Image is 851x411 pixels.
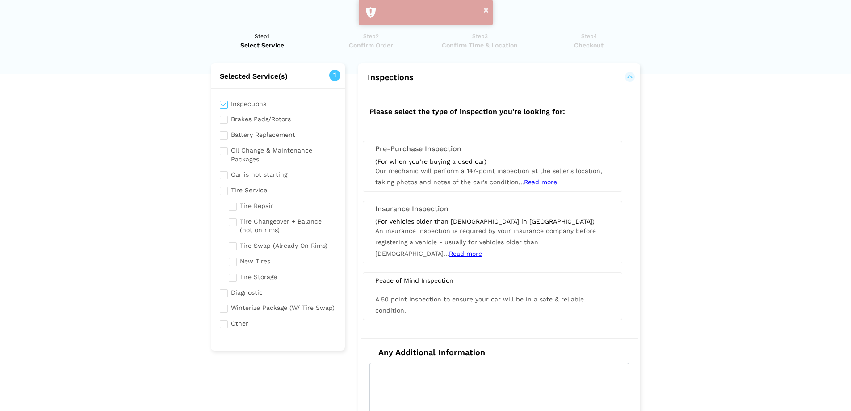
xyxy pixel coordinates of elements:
span: Our mechanic will perform a 147-point inspection at the seller's location, taking photos and note... [375,167,602,186]
h2: Selected Service(s) [211,72,345,81]
a: Step2 [319,32,423,50]
span: Confirm Time & Location [428,41,532,50]
span: Read more [449,250,482,257]
h3: Pre-Purchase Inspection [375,145,610,153]
span: Checkout [537,41,641,50]
span: An insurance inspection is required by your insurance company before registering a vehicle - usua... [375,227,596,257]
h4: Any Additional Information [369,347,629,357]
button: × [483,4,489,16]
a: Step4 [537,32,641,50]
span: Read more [524,178,557,186]
span: Select Service [211,41,314,50]
h3: Insurance Inspection [375,205,610,213]
div: (For when you’re buying a used car) [375,157,610,165]
h2: Please select the type of inspection you’re looking for: [361,98,638,123]
a: Step3 [428,32,532,50]
button: Inspections [367,72,631,83]
div: (For vehicles older than [DEMOGRAPHIC_DATA] in [GEOGRAPHIC_DATA]) [375,217,610,225]
a: Step1 [211,32,314,50]
span: Confirm Order [319,41,423,50]
div: Peace of Mind Inspection [369,276,616,284]
span: 1 [329,70,340,81]
span: A 50 point inspection to ensure your car will be in a safe & reliable condition. [375,296,584,314]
